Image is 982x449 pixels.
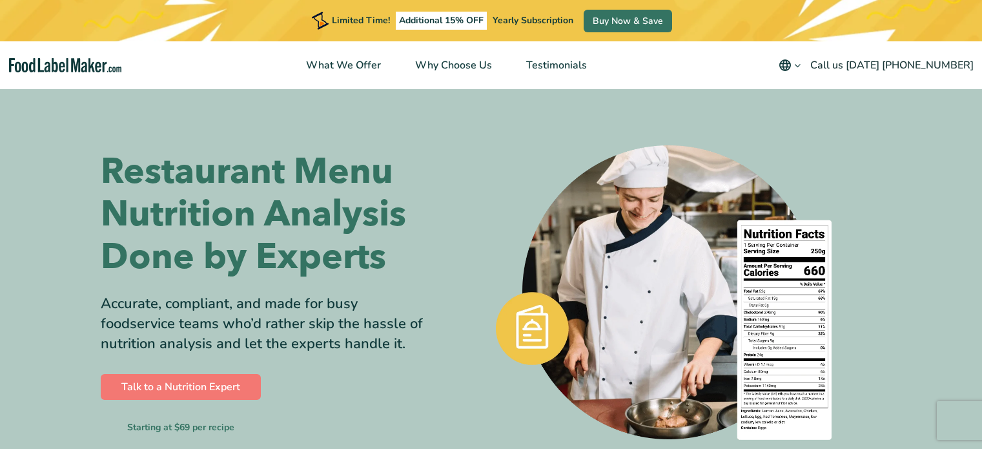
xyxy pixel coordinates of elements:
p: Accurate, compliant, and made for busy foodservice teams who’d rather skip the hassle of nutritio... [101,294,427,353]
a: Talk to a Nutrition Expert [101,374,261,400]
a: Buy Now & Save [584,10,672,32]
a: Call us [DATE] [PHONE_NUMBER] [810,52,974,78]
span: Yearly Subscription [493,14,573,26]
span: What We Offer [302,58,382,72]
a: What We Offer [289,41,395,89]
span: Why Choose Us [411,58,493,72]
span: Testimonials [522,58,588,72]
a: Why Choose Us [398,41,506,89]
span: Additional 15% OFF [396,12,487,30]
a: Testimonials [509,41,601,89]
h1: Restaurant Menu Nutrition Analysis Done by Experts [101,151,427,278]
small: Starting at $69 per recipe [127,421,234,434]
span: Limited Time! [332,14,390,26]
